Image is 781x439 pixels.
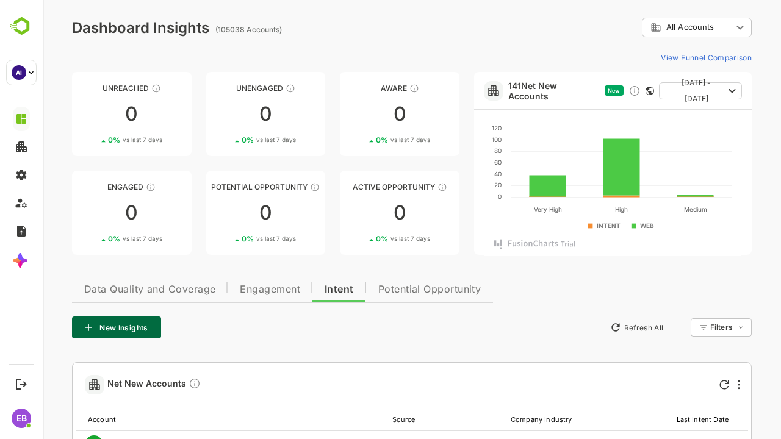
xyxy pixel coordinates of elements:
div: All Accounts [599,16,709,40]
text: 0 [455,193,459,200]
div: Refresh [677,380,686,390]
div: 0 % [333,234,387,243]
div: Unreached [29,84,149,93]
div: 0 [29,104,149,124]
th: Company Industry [468,408,586,431]
span: vs last 7 days [80,234,120,243]
div: 0 [164,104,283,124]
div: Engaged [29,182,149,191]
div: These accounts have not shown enough engagement and need nurturing [243,84,253,93]
text: 80 [452,147,459,154]
div: More [695,380,697,390]
div: Discover new ICP-fit accounts showing engagement — via intent surges, anonymous website visits, L... [586,85,598,97]
div: 0 [297,104,417,124]
div: These accounts are MQAs and can be passed on to Inside Sales [267,182,277,192]
button: [DATE] - [DATE] [616,82,699,99]
div: 0 % [65,135,120,145]
span: vs last 7 days [214,135,253,145]
span: Engagement [197,285,257,294]
text: Very High [491,205,519,213]
span: Net New Accounts [65,377,158,391]
div: These accounts have not been engaged with for a defined time period [109,84,118,93]
span: Data Quality and Coverage [41,285,173,294]
span: vs last 7 days [348,234,387,243]
text: Medium [641,205,664,213]
a: UnengagedThese accounts have not shown enough engagement and need nurturing00%vs last 7 days [164,72,283,156]
span: vs last 7 days [80,135,120,145]
div: 0 [29,203,149,223]
text: High [572,205,585,213]
span: [DATE] - [DATE] [626,75,681,107]
ag: (105038 Accounts) [173,25,243,34]
text: 60 [452,159,459,166]
div: Filters [666,316,709,338]
div: Aware [297,84,417,93]
div: Unengaged [164,84,283,93]
div: These accounts have open opportunities which might be at any of the Sales Stages [395,182,405,192]
a: UnreachedThese accounts have not been engaged with for a defined time period00%vs last 7 days [29,72,149,156]
a: Potential OpportunityThese accounts are MQAs and can be passed on to Inside Sales00%vs last 7 days [164,171,283,255]
div: Potential Opportunity [164,182,283,191]
button: View Funnel Comparison [613,48,709,67]
div: These accounts have just entered the buying cycle and need further nurturing [367,84,376,93]
text: 120 [449,124,459,132]
div: 0 % [199,135,253,145]
button: New Insights [29,316,118,338]
th: Last Intent Date [587,408,705,431]
div: 0 % [65,234,120,243]
a: EngagedThese accounts are warm, further nurturing would qualify them to MQAs00%vs last 7 days [29,171,149,255]
a: Active OpportunityThese accounts have open opportunities which might be at any of the Sales Stage... [297,171,417,255]
button: Refresh All [562,318,626,337]
span: Intent [282,285,311,294]
text: 100 [449,136,459,143]
th: Source [350,408,468,431]
div: 0 [297,203,417,223]
span: vs last 7 days [214,234,253,243]
a: 141Net New Accounts [466,80,557,101]
div: EB [12,409,31,428]
div: AI [12,65,26,80]
div: Dashboard Insights [29,19,167,37]
span: All Accounts [624,23,671,32]
text: 40 [452,170,459,177]
text: 20 [452,181,459,188]
th: Account [33,408,350,431]
span: Potential Opportunity [336,285,439,294]
span: New [565,87,577,94]
div: These accounts are warm, further nurturing would qualify them to MQAs [103,182,113,192]
div: All Accounts [608,22,689,33]
div: This card does not support filter and segments [603,87,611,95]
button: Logout [13,376,29,392]
div: Active Opportunity [297,182,417,191]
div: Discover new accounts within your ICP surging on configured topics, or visiting your website anon... [146,377,158,391]
div: Filters [668,323,689,332]
a: AwareThese accounts have just entered the buying cycle and need further nurturing00%vs last 7 days [297,72,417,156]
img: BambooboxLogoMark.f1c84d78b4c51b1a7b5f700c9845e183.svg [6,15,37,38]
div: 0 % [333,135,387,145]
span: vs last 7 days [348,135,387,145]
div: 0 [164,203,283,223]
div: 0 % [199,234,253,243]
